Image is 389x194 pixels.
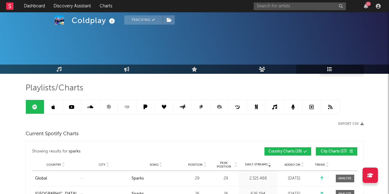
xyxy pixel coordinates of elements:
div: 29 [214,176,237,182]
input: Search for artists [254,2,346,10]
span: City Charts ( 57 ) [320,150,348,153]
span: Country Charts ( 28 ) [268,150,302,153]
button: Tracking [124,15,163,25]
button: City Charts(57) [316,147,357,156]
button: Export CSV [338,122,364,126]
div: Global [35,176,47,182]
button: 15 [364,4,368,9]
div: 2.321.488 [240,176,276,182]
a: Sparks [132,176,181,182]
span: Trend [315,163,325,167]
button: Country Charts(28) [264,147,311,156]
div: Showing results for [32,147,195,156]
div: Coldplay [72,15,117,26]
span: Position [188,163,203,167]
div: 29 [184,176,211,182]
span: Playlists/Charts [26,85,83,92]
div: 15 [366,2,371,6]
span: City [99,163,105,167]
span: Country [46,163,61,167]
span: Peak Position [214,161,234,168]
div: sparks [69,148,81,155]
span: Current Spotify Charts [26,130,79,138]
div: Sparks [132,176,144,182]
div: [DATE] [279,176,310,182]
a: Global [35,176,77,182]
span: Added On [284,163,300,167]
span: Song [150,163,159,167]
span: Daily Streams [245,162,268,167]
